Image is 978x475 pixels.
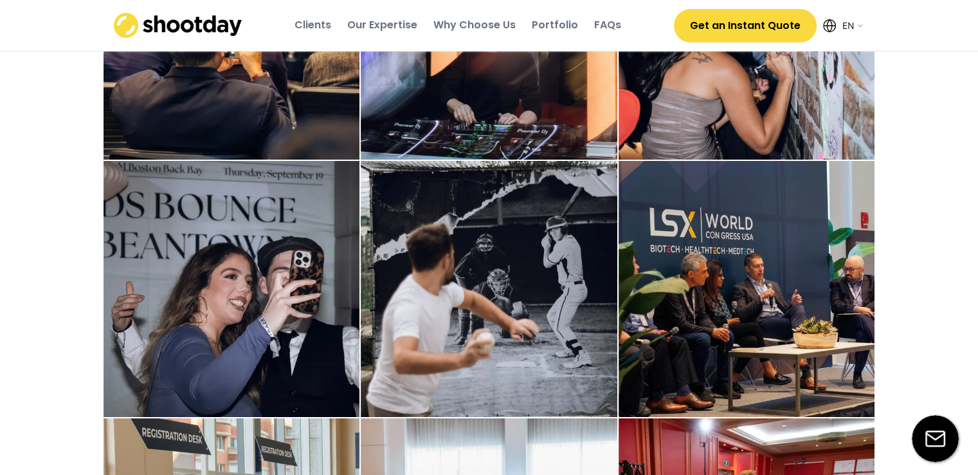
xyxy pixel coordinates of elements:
[594,18,621,32] div: FAQs
[619,161,875,418] img: Event-image-1%20%E2%80%93%2014.webp
[104,161,360,418] img: Event-image-1%20%E2%80%93%2013.webp
[361,161,617,418] img: Event-image-1%20%E2%80%93%2010.webp
[532,18,578,32] div: Portfolio
[912,415,959,462] img: email-icon%20%281%29.svg
[823,19,836,32] img: Icon%20feather-globe%20%281%29.svg
[294,18,331,32] div: Clients
[433,18,516,32] div: Why Choose Us
[674,9,817,42] button: Get an Instant Quote
[114,13,242,38] img: shootday_logo.png
[347,18,417,32] div: Our Expertise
